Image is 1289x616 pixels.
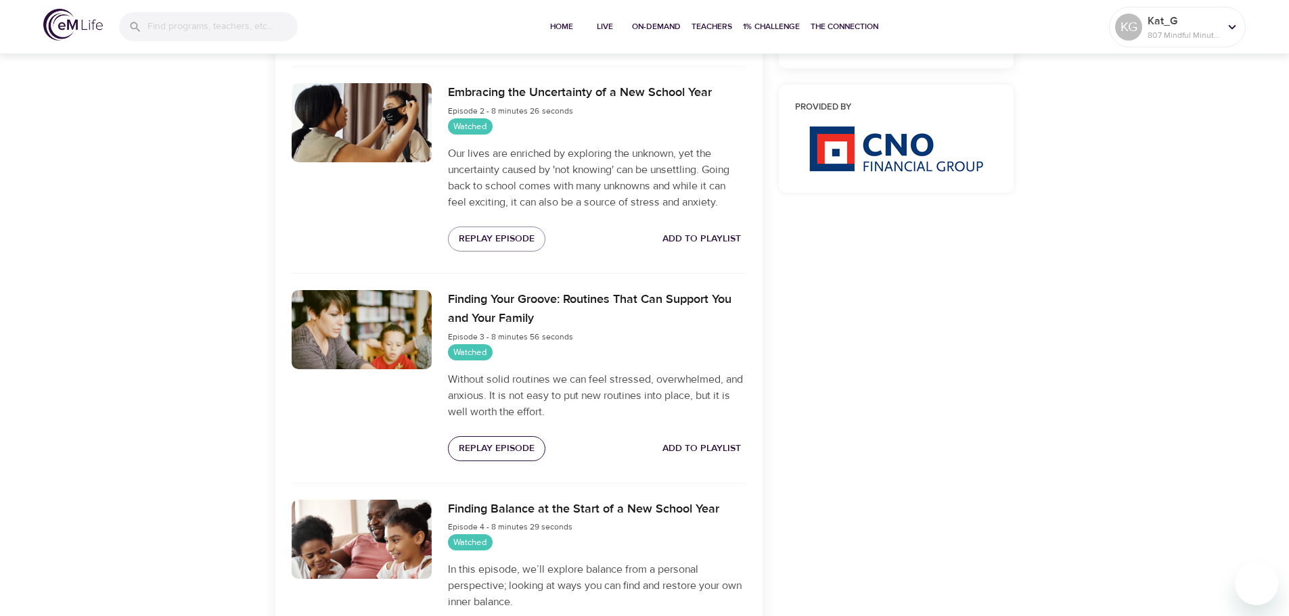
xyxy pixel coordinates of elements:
h6: Embracing the Uncertainty of a New School Year [448,83,712,103]
span: Watched [448,120,493,133]
input: Find programs, teachers, etc... [148,12,298,41]
button: Add to Playlist [657,227,746,252]
span: Replay Episode [459,231,535,247]
img: logo [43,9,103,41]
span: Episode 3 - 8 minutes 56 seconds [448,331,573,342]
span: Watched [448,346,493,359]
h6: Finding Your Groove: Routines That Can Support You and Your Family [448,290,746,329]
p: Without solid routines we can feel stressed, overwhelmed, and anxious. It is not easy to put new ... [448,371,746,420]
span: Episode 4 - 8 minutes 29 seconds [448,521,572,532]
p: 807 Mindful Minutes [1148,29,1219,41]
span: Add to Playlist [662,440,741,457]
span: Live [589,20,621,34]
span: Watched [448,536,493,549]
h6: Provided by [795,101,998,115]
h6: Finding Balance at the Start of a New School Year [448,500,719,519]
span: 1% Challenge [743,20,800,34]
button: Replay Episode [448,227,545,252]
span: On-Demand [632,20,681,34]
button: Replay Episode [448,436,545,461]
span: Add to Playlist [662,231,741,247]
span: The Connection [811,20,878,34]
span: Teachers [692,20,732,34]
iframe: Button to launch messaging window [1235,562,1278,605]
span: Replay Episode [459,440,535,457]
p: Our lives are enriched by exploring the unknown, yet the uncertainty caused by 'not knowing' can ... [448,145,746,210]
p: In this episode, we’ll explore balance from a personal perspective; looking at ways you can find ... [448,561,746,610]
button: Add to Playlist [657,436,746,461]
img: CNO%20logo.png [809,126,983,172]
div: KG [1115,14,1142,41]
p: Kat_G [1148,13,1219,29]
span: Home [545,20,578,34]
span: Episode 2 - 8 minutes 26 seconds [448,105,573,116]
